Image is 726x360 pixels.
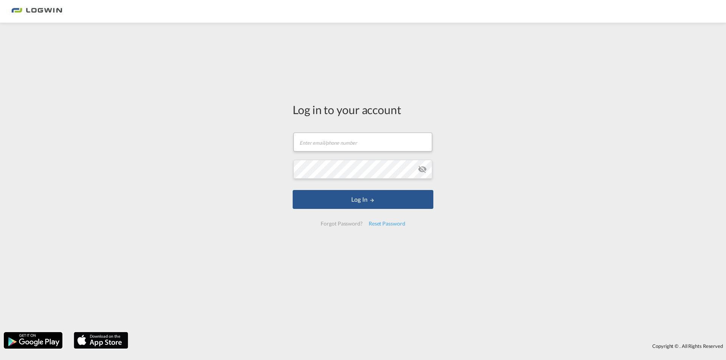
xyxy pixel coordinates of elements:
[3,331,63,349] img: google.png
[293,190,433,209] button: LOGIN
[366,217,408,230] div: Reset Password
[11,3,62,20] img: bc73a0e0d8c111efacd525e4c8ad7d32.png
[132,340,726,352] div: Copyright © . All Rights Reserved
[293,102,433,117] div: Log in to your account
[418,165,427,174] md-icon: icon-eye-off
[73,331,129,349] img: apple.png
[293,133,432,151] input: Enter email/phone number
[318,217,365,230] div: Forgot Password?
